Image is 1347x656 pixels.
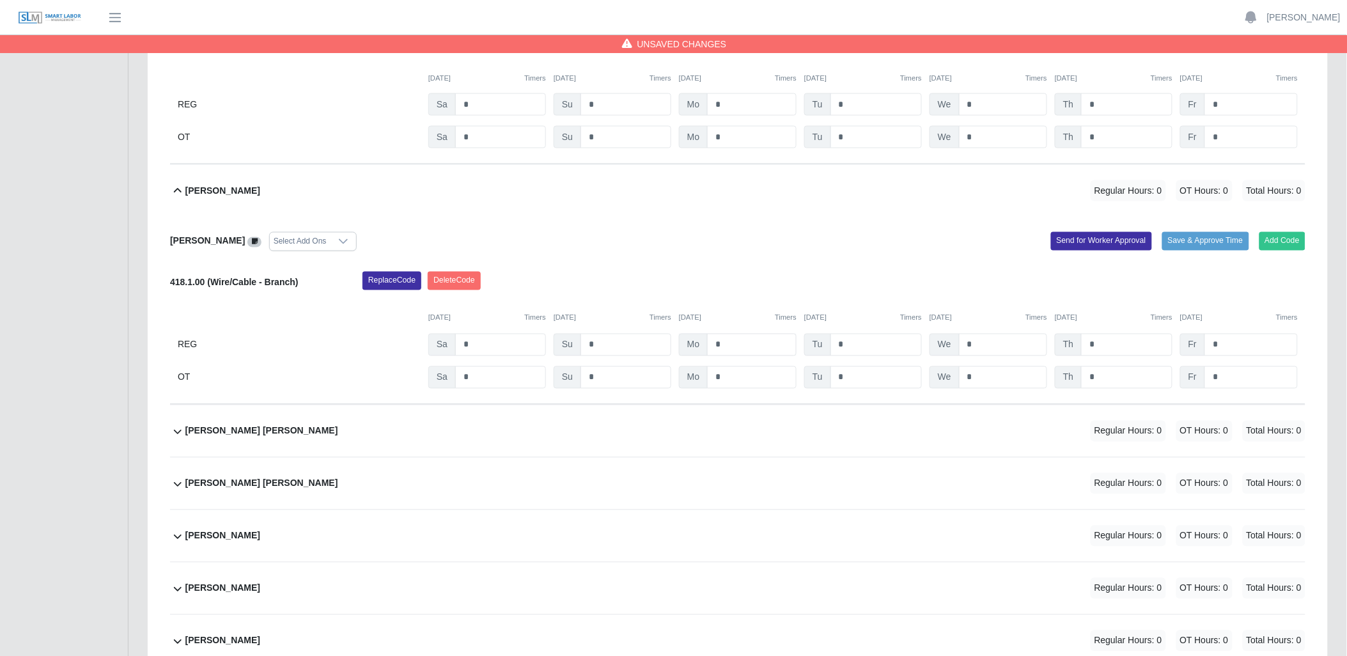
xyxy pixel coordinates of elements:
[1180,313,1298,324] div: [DATE]
[428,366,456,389] span: Sa
[1243,180,1305,201] span: Total Hours: 0
[930,126,960,148] span: We
[185,477,338,490] b: [PERSON_NAME] [PERSON_NAME]
[775,313,797,324] button: Timers
[170,277,299,288] b: 418.1.00 (Wire/Cable - Branch)
[428,73,546,84] div: [DATE]
[170,563,1305,614] button: [PERSON_NAME] Regular Hours: 0 OT Hours: 0 Total Hours: 0
[1055,334,1082,356] span: Th
[1259,232,1306,250] button: Add Code
[1025,313,1047,324] button: Timers
[1243,421,1305,442] span: Total Hours: 0
[18,11,82,25] img: SLM Logo
[900,73,922,84] button: Timers
[804,126,831,148] span: Tu
[1276,73,1298,84] button: Timers
[1180,93,1205,116] span: Fr
[185,582,260,595] b: [PERSON_NAME]
[178,126,421,148] div: OT
[428,93,456,116] span: Sa
[178,93,421,116] div: REG
[428,334,456,356] span: Sa
[170,405,1305,457] button: [PERSON_NAME] [PERSON_NAME] Regular Hours: 0 OT Hours: 0 Total Hours: 0
[1243,578,1305,599] span: Total Hours: 0
[1176,473,1233,494] span: OT Hours: 0
[900,313,922,324] button: Timers
[804,366,831,389] span: Tu
[679,126,708,148] span: Mo
[1162,232,1249,250] button: Save & Approve Time
[1243,526,1305,547] span: Total Hours: 0
[524,313,546,324] button: Timers
[679,366,708,389] span: Mo
[1055,313,1172,324] div: [DATE]
[1055,126,1082,148] span: Th
[637,38,727,51] span: Unsaved Changes
[170,165,1305,217] button: [PERSON_NAME] Regular Hours: 0 OT Hours: 0 Total Hours: 0
[650,73,671,84] button: Timers
[804,93,831,116] span: Tu
[930,313,1047,324] div: [DATE]
[1180,366,1205,389] span: Fr
[170,236,245,246] b: [PERSON_NAME]
[185,184,260,198] b: [PERSON_NAME]
[1025,73,1047,84] button: Timers
[1055,366,1082,389] span: Th
[804,334,831,356] span: Tu
[554,93,581,116] span: Su
[178,334,421,356] div: REG
[170,458,1305,510] button: [PERSON_NAME] [PERSON_NAME] Regular Hours: 0 OT Hours: 0 Total Hours: 0
[1276,313,1298,324] button: Timers
[930,73,1047,84] div: [DATE]
[1180,334,1205,356] span: Fr
[679,334,708,356] span: Mo
[1091,526,1166,547] span: Regular Hours: 0
[428,126,456,148] span: Sa
[1180,73,1298,84] div: [DATE]
[247,236,261,246] a: View/Edit Notes
[554,126,581,148] span: Su
[1091,630,1166,652] span: Regular Hours: 0
[270,233,331,251] div: Select Add Ons
[679,93,708,116] span: Mo
[170,510,1305,562] button: [PERSON_NAME] Regular Hours: 0 OT Hours: 0 Total Hours: 0
[1091,180,1166,201] span: Regular Hours: 0
[428,313,546,324] div: [DATE]
[185,529,260,543] b: [PERSON_NAME]
[775,73,797,84] button: Timers
[804,73,922,84] div: [DATE]
[1091,421,1166,442] span: Regular Hours: 0
[1267,11,1341,24] a: [PERSON_NAME]
[679,313,797,324] div: [DATE]
[554,313,671,324] div: [DATE]
[650,313,671,324] button: Timers
[1176,526,1233,547] span: OT Hours: 0
[930,366,960,389] span: We
[1180,126,1205,148] span: Fr
[930,334,960,356] span: We
[1243,630,1305,652] span: Total Hours: 0
[1176,630,1233,652] span: OT Hours: 0
[362,272,421,290] button: ReplaceCode
[1151,313,1172,324] button: Timers
[554,334,581,356] span: Su
[1051,232,1152,250] button: Send for Worker Approval
[1091,473,1166,494] span: Regular Hours: 0
[804,313,922,324] div: [DATE]
[679,73,797,84] div: [DATE]
[1151,73,1172,84] button: Timers
[1091,578,1166,599] span: Regular Hours: 0
[1176,421,1233,442] span: OT Hours: 0
[554,73,671,84] div: [DATE]
[185,425,338,438] b: [PERSON_NAME] [PERSON_NAME]
[1176,578,1233,599] span: OT Hours: 0
[428,272,481,290] button: DeleteCode
[524,73,546,84] button: Timers
[930,93,960,116] span: We
[1243,473,1305,494] span: Total Hours: 0
[554,366,581,389] span: Su
[185,634,260,648] b: [PERSON_NAME]
[1176,180,1233,201] span: OT Hours: 0
[1055,93,1082,116] span: Th
[1055,73,1172,84] div: [DATE]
